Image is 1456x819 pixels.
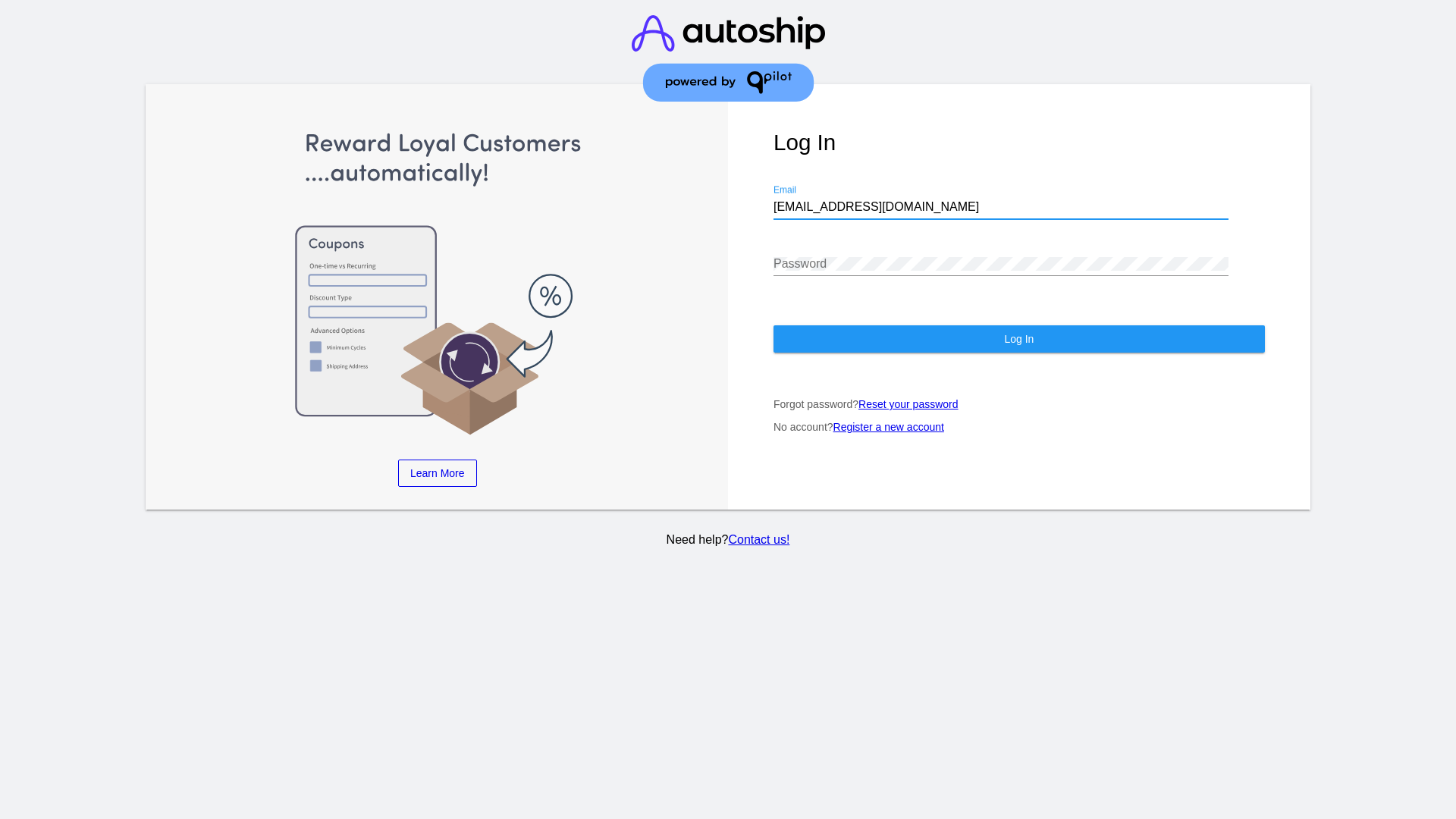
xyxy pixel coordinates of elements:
[773,130,1265,155] h1: Log In
[398,460,477,487] a: Learn More
[773,421,1265,433] p: No account?
[192,130,683,437] img: Apply Coupons Automatically to Scheduled Orders with QPilot
[728,533,789,546] a: Contact us!
[773,200,1228,214] input: Email
[833,421,944,433] a: Register a new account
[773,325,1265,353] button: Log In
[1004,333,1034,345] span: Log In
[773,398,1265,410] p: Forgot password?
[143,533,1313,547] p: Need help?
[858,398,959,410] a: Reset your password
[410,467,465,479] span: Learn More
